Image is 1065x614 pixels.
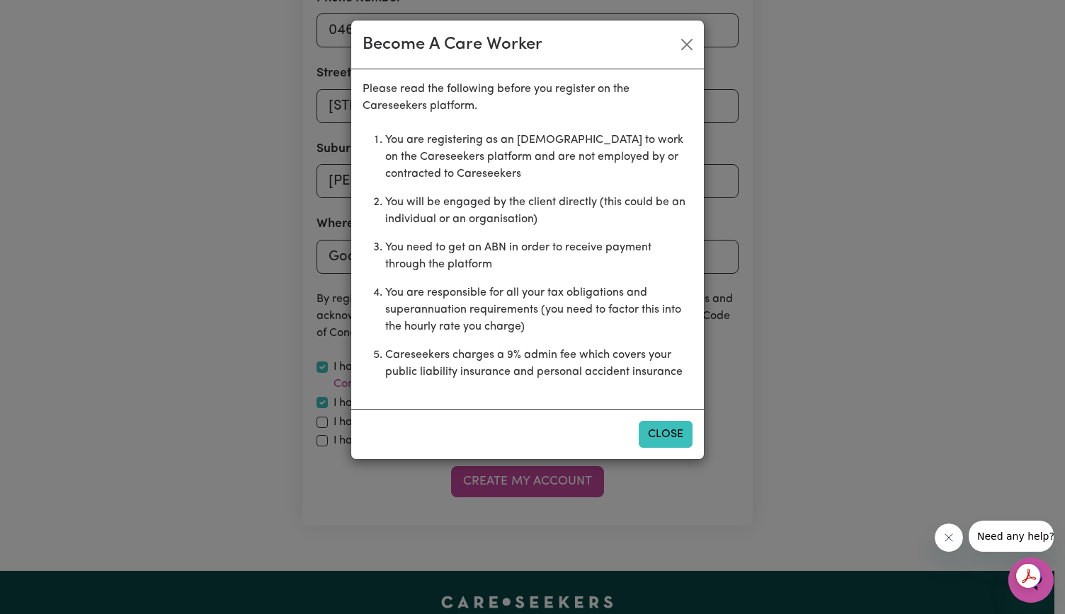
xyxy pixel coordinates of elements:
[385,341,693,386] li: Careseekers charges a 9% admin fee which covers your public liability insurance and personal acci...
[363,32,542,57] div: Become A Care Worker
[676,33,698,56] button: Close
[385,126,693,188] li: You are registering as an [DEMOGRAPHIC_DATA] to work on the Careseekers platform and are not empl...
[8,10,86,21] span: Need any help?
[385,188,693,233] li: You will be engaged by the client directly (this could be an individual or an organisation)
[935,523,963,552] iframe: Close message
[385,233,693,279] li: You need to get an ABN in order to receive payment through the platform
[385,279,693,341] li: You are responsible for all your tax obligations and superannuation requirements (you need to fac...
[1008,557,1054,603] iframe: Button to launch messaging window
[639,421,693,448] button: Close
[363,81,693,115] p: Please read the following before you register on the Careseekers platform.
[969,521,1054,552] iframe: Message from company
